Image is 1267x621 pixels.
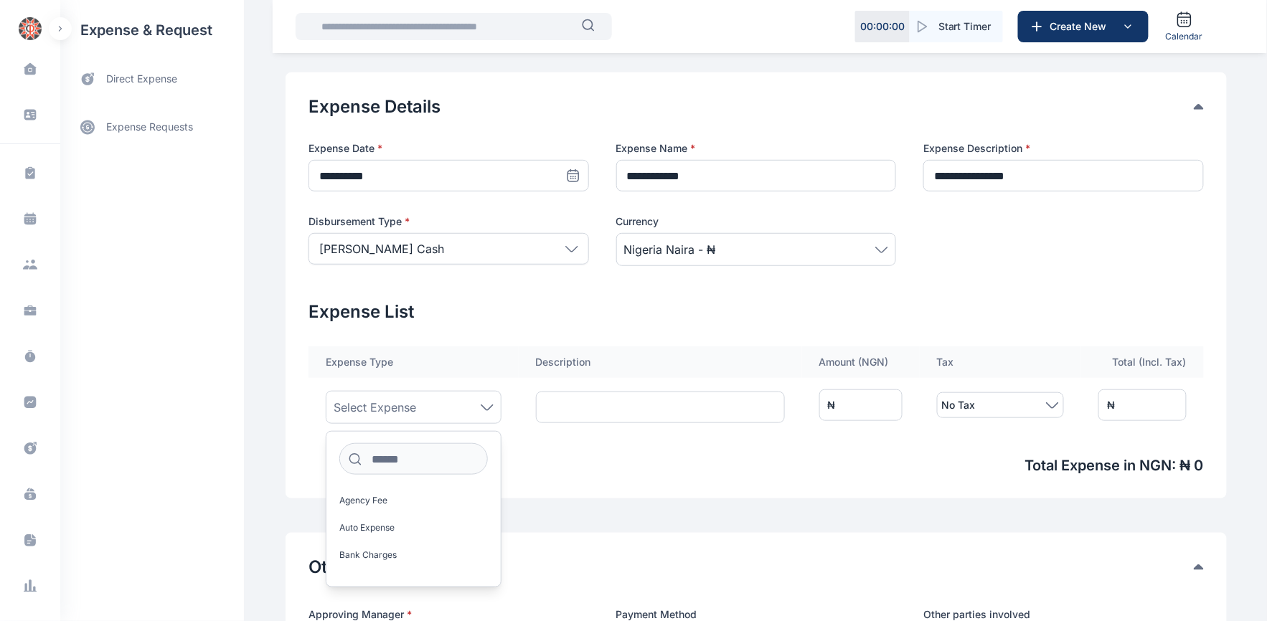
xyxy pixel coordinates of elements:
span: Create New [1045,19,1119,34]
th: Expense Type [308,346,519,378]
label: Expense Date [308,141,589,156]
div: ₦ [1107,398,1115,412]
th: Total (Incl. Tax) [1081,346,1204,378]
div: Expense Details [308,95,1204,118]
a: expense requests [60,110,244,144]
span: Calendar [1166,31,1203,42]
div: Other Information [308,556,1204,579]
label: Disbursement Type [308,214,589,229]
span: Select Expense [334,399,416,416]
span: direct expense [106,72,177,87]
span: Agency Fee [339,495,387,506]
button: Start Timer [910,11,1003,42]
button: Other Information [308,556,1194,579]
p: [PERSON_NAME] Cash [319,240,444,257]
span: Auto Expense [339,522,395,534]
label: Expense Name [616,141,897,156]
span: Start Timer [938,19,992,34]
span: Currency [616,214,659,229]
a: direct expense [60,60,244,98]
th: Amount ( NGN ) [802,346,920,378]
th: Description [519,346,802,378]
div: ₦ [828,398,836,412]
p: 00 : 00 : 00 [860,19,905,34]
span: No Tax [942,397,976,414]
label: Expense Description [923,141,1204,156]
a: Calendar [1160,5,1209,48]
h2: Expense List [308,300,1204,323]
span: Total Expense in NGN : ₦ 0 [308,455,1204,475]
th: Tax [920,346,1082,378]
div: expense requests [60,98,244,144]
button: Create New [1018,11,1149,42]
button: Expense Details [308,95,1194,118]
span: Nigeria Naira - ₦ [624,241,716,258]
span: Bank Charges [339,549,397,561]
